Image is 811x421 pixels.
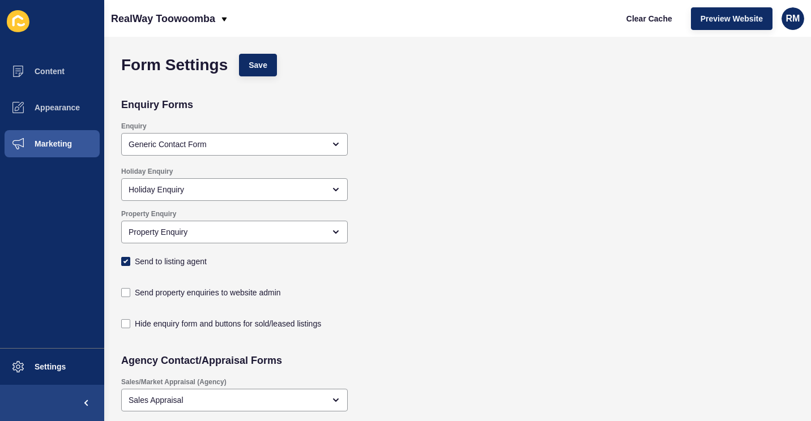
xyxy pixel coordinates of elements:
[121,133,348,156] div: open menu
[626,13,672,24] span: Clear Cache
[786,13,800,24] span: RM
[111,5,215,33] p: RealWay Toowoomba
[239,54,277,76] button: Save
[121,122,147,131] label: Enquiry
[121,59,228,71] h1: Form Settings
[249,59,267,71] span: Save
[121,377,227,386] label: Sales/Market Appraisal (Agency)
[121,99,193,110] h2: Enquiry Forms
[701,13,763,24] span: Preview Website
[135,287,281,298] label: Send property enquiries to website admin
[691,7,772,30] button: Preview Website
[121,209,176,218] label: Property Enquiry
[617,7,682,30] button: Clear Cache
[121,355,282,366] h2: Agency Contact/Appraisal Forms
[121,167,173,176] label: Holiday Enquiry
[121,178,348,201] div: open menu
[121,389,348,411] div: open menu
[135,256,207,267] label: Send to listing agent
[135,318,321,329] label: Hide enquiry form and buttons for sold/leased listings
[121,221,348,243] div: open menu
